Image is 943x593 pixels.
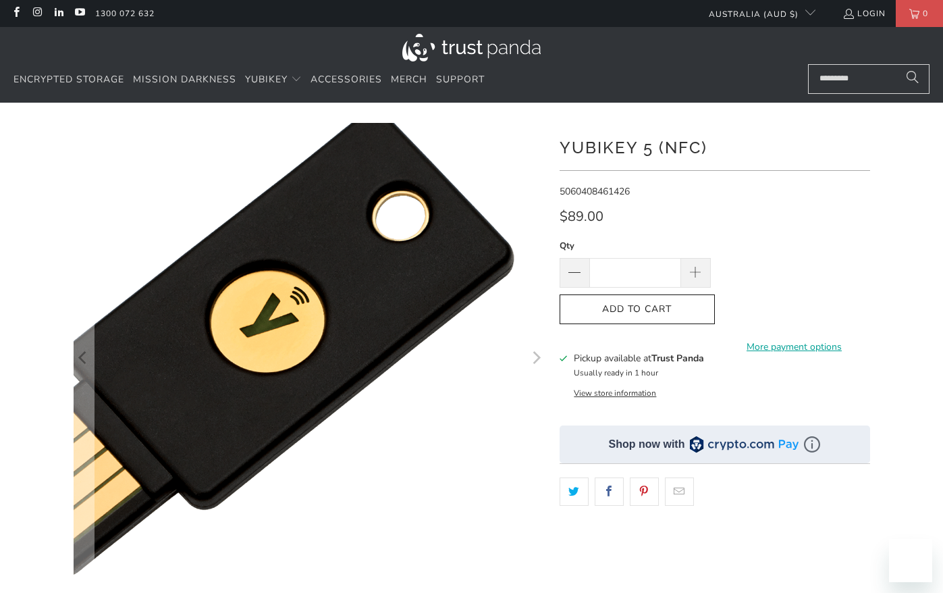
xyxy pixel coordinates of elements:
h3: Pickup available at [574,351,704,365]
span: 5060408461426 [560,185,630,198]
a: Login [842,6,886,21]
a: Merch [391,64,427,96]
label: Qty [560,238,711,253]
h1: YubiKey 5 (NFC) [560,133,870,160]
span: Encrypted Storage [14,73,124,86]
button: View store information [574,388,656,398]
a: Email this to a friend [665,478,694,506]
summary: YubiKey [245,64,302,96]
span: Mission Darkness [133,73,236,86]
a: Share this on Pinterest [630,478,659,506]
a: Trust Panda Australia on YouTube [74,8,85,19]
a: Mission Darkness [133,64,236,96]
b: Trust Panda [651,352,704,365]
small: Usually ready in 1 hour [574,367,658,378]
a: Support [436,64,485,96]
button: Add to Cart [560,294,715,325]
span: Add to Cart [574,304,701,315]
span: Merch [391,73,427,86]
span: Support [436,73,485,86]
a: 1300 072 632 [95,6,155,21]
span: YubiKey [245,73,288,86]
a: Encrypted Storage [14,64,124,96]
span: $89.00 [560,207,603,226]
img: Trust Panda Australia [402,34,541,61]
nav: Translation missing: en.navigation.header.main_nav [14,64,485,96]
a: More payment options [719,340,870,355]
a: Share this on Twitter [560,478,589,506]
iframe: Button to launch messaging window [889,539,932,582]
a: Trust Panda Australia on LinkedIn [53,8,64,19]
button: Search [896,64,929,94]
span: Accessories [311,73,382,86]
input: Search... [808,64,929,94]
a: Share this on Facebook [595,478,624,506]
a: Accessories [311,64,382,96]
a: Trust Panda Australia on Facebook [10,8,22,19]
a: Trust Panda Australia on Instagram [31,8,43,19]
div: Shop now with [609,437,685,452]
